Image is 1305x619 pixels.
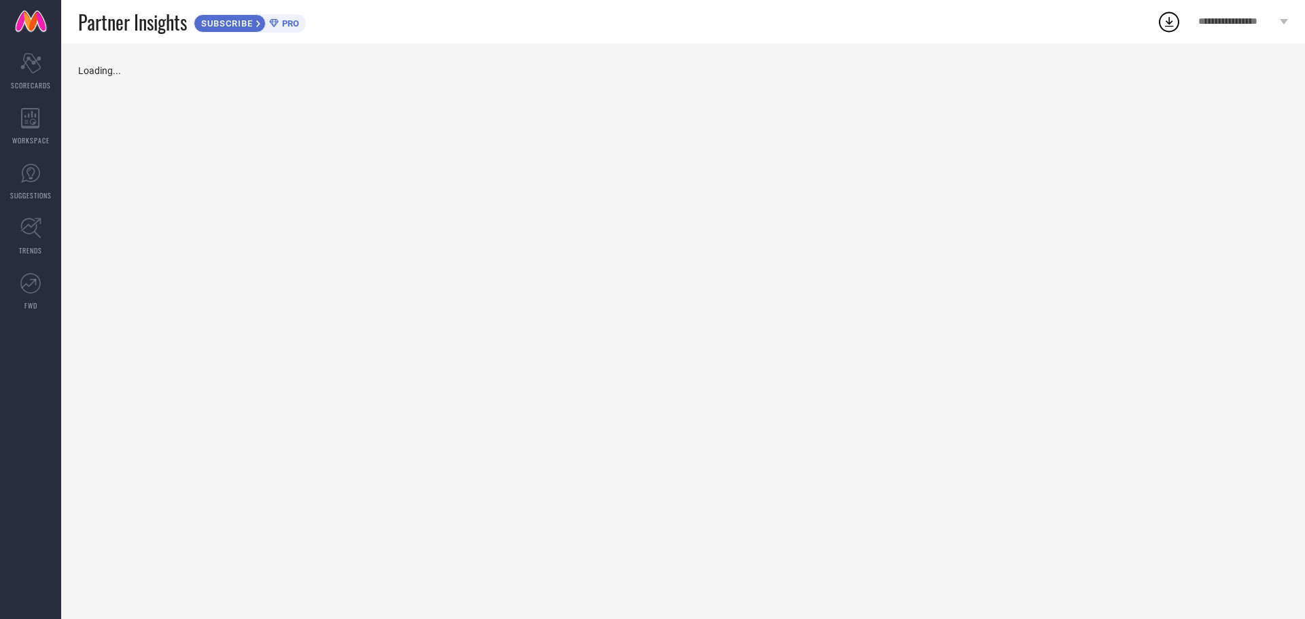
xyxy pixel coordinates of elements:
[11,80,51,90] span: SCORECARDS
[12,135,50,145] span: WORKSPACE
[194,18,256,29] span: SUBSCRIBE
[194,11,306,33] a: SUBSCRIBEPRO
[1157,10,1181,34] div: Open download list
[24,300,37,311] span: FWD
[279,18,299,29] span: PRO
[78,8,187,36] span: Partner Insights
[10,190,52,200] span: SUGGESTIONS
[19,245,42,255] span: TRENDS
[78,65,121,76] span: Loading...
